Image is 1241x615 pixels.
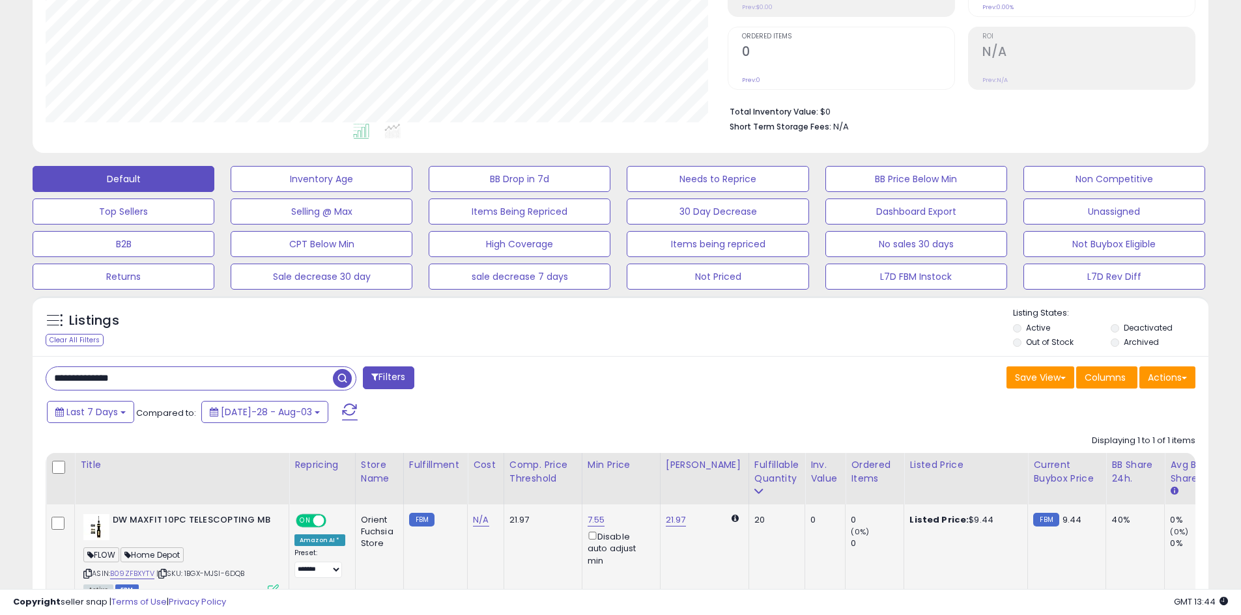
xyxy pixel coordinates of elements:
[909,513,969,526] b: Listed Price:
[294,534,345,546] div: Amazon AI *
[627,198,808,225] button: 30 Day Decrease
[294,458,350,472] div: Repricing
[231,198,412,225] button: Selling @ Max
[982,76,1008,84] small: Prev: N/A
[851,514,904,526] div: 0
[115,584,139,595] span: FBM
[1023,264,1205,290] button: L7D Rev Diff
[1170,485,1178,497] small: Avg BB Share.
[409,458,462,472] div: Fulfillment
[33,231,214,257] button: B2B
[666,458,743,472] div: [PERSON_NAME]
[1174,595,1228,608] span: 2025-08-11 13:44 GMT
[1092,435,1195,447] div: Displaying 1 to 1 of 1 items
[231,166,412,192] button: Inventory Age
[363,366,414,389] button: Filters
[429,198,610,225] button: Items Being Repriced
[1006,366,1074,389] button: Save View
[83,584,113,595] span: All listings currently available for purchase on Amazon
[1026,336,1074,348] label: Out of Stock
[33,198,214,225] button: Top Sellers
[810,458,840,485] div: Inv. value
[1063,513,1082,526] span: 9.44
[80,458,283,472] div: Title
[1170,526,1188,537] small: (0%)
[69,312,119,330] h5: Listings
[1076,366,1137,389] button: Columns
[1023,231,1205,257] button: Not Buybox Eligible
[982,3,1014,11] small: Prev: 0.00%
[1013,307,1208,320] p: Listing States:
[666,513,686,526] a: 21.97
[909,458,1022,472] div: Listed Price
[294,549,345,578] div: Preset:
[361,458,398,485] div: Store Name
[83,547,119,562] span: FLOW
[982,33,1195,40] span: ROI
[588,513,605,526] a: 7.55
[754,514,795,526] div: 20
[473,513,489,526] a: N/A
[627,166,808,192] button: Needs to Reprice
[742,76,760,84] small: Prev: 0
[825,231,1007,257] button: No sales 30 days
[509,458,577,485] div: Comp. Price Threshold
[1124,336,1159,348] label: Archived
[825,264,1007,290] button: L7D FBM Instock
[851,538,904,549] div: 0
[1023,166,1205,192] button: Non Competitive
[1139,366,1195,389] button: Actions
[1111,514,1154,526] div: 40%
[409,513,435,526] small: FBM
[851,458,898,485] div: Ordered Items
[136,407,196,419] span: Compared to:
[742,33,954,40] span: Ordered Items
[825,166,1007,192] button: BB Price Below Min
[221,405,312,418] span: [DATE]-28 - Aug-03
[33,166,214,192] button: Default
[429,231,610,257] button: High Coverage
[297,515,313,526] span: ON
[111,595,167,608] a: Terms of Use
[851,526,869,537] small: (0%)
[473,458,498,472] div: Cost
[231,231,412,257] button: CPT Below Min
[1170,514,1223,526] div: 0%
[742,3,773,11] small: Prev: $0.00
[324,515,345,526] span: OFF
[1026,322,1050,333] label: Active
[110,568,154,579] a: B09ZFBXYTV
[113,514,271,530] b: DW MAXFIT 10PC TELESCOPTING MB
[33,264,214,290] button: Returns
[1170,458,1218,485] div: Avg BB Share
[754,458,799,485] div: Fulfillable Quantity
[730,121,831,132] b: Short Term Storage Fees:
[1023,198,1205,225] button: Unassigned
[121,547,184,562] span: Home Depot
[1033,458,1100,485] div: Current Buybox Price
[742,44,954,62] h2: 0
[588,529,650,567] div: Disable auto adjust min
[1085,371,1126,384] span: Columns
[1033,513,1059,526] small: FBM
[732,514,739,523] i: Calculated using Dynamic Max Price.
[361,514,393,550] div: Orient Fuchsia Store
[810,514,835,526] div: 0
[83,514,109,540] img: 31EhLIgPz2L._SL40_.jpg
[13,595,61,608] strong: Copyright
[509,514,572,526] div: 21.97
[627,264,808,290] button: Not Priced
[1124,322,1173,333] label: Deactivated
[833,120,849,133] span: N/A
[825,198,1007,225] button: Dashboard Export
[982,44,1195,62] h2: N/A
[231,264,412,290] button: Sale decrease 30 day
[429,264,610,290] button: sale decrease 7 days
[66,405,118,418] span: Last 7 Days
[588,458,655,472] div: Min Price
[169,595,226,608] a: Privacy Policy
[730,106,818,117] b: Total Inventory Value:
[1111,458,1159,485] div: BB Share 24h.
[156,568,245,579] span: | SKU: 1BGX-MJSI-6DQB
[730,103,1186,118] li: $0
